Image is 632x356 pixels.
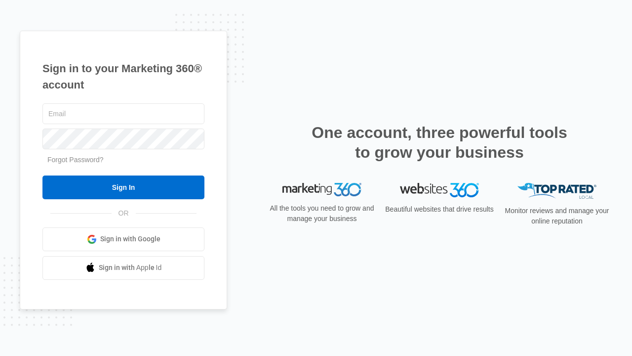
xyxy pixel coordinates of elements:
[502,206,612,226] p: Monitor reviews and manage your online reputation
[99,263,162,273] span: Sign in with Apple Id
[47,156,104,164] a: Forgot Password?
[282,183,361,197] img: Marketing 360
[267,203,377,224] p: All the tools you need to grow and manage your business
[309,123,570,162] h2: One account, three powerful tools to grow your business
[42,176,204,199] input: Sign In
[100,234,160,244] span: Sign in with Google
[400,183,479,197] img: Websites 360
[42,103,204,124] input: Email
[112,208,136,219] span: OR
[42,227,204,251] a: Sign in with Google
[42,256,204,280] a: Sign in with Apple Id
[42,60,204,93] h1: Sign in to your Marketing 360® account
[384,204,495,215] p: Beautiful websites that drive results
[517,183,596,199] img: Top Rated Local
